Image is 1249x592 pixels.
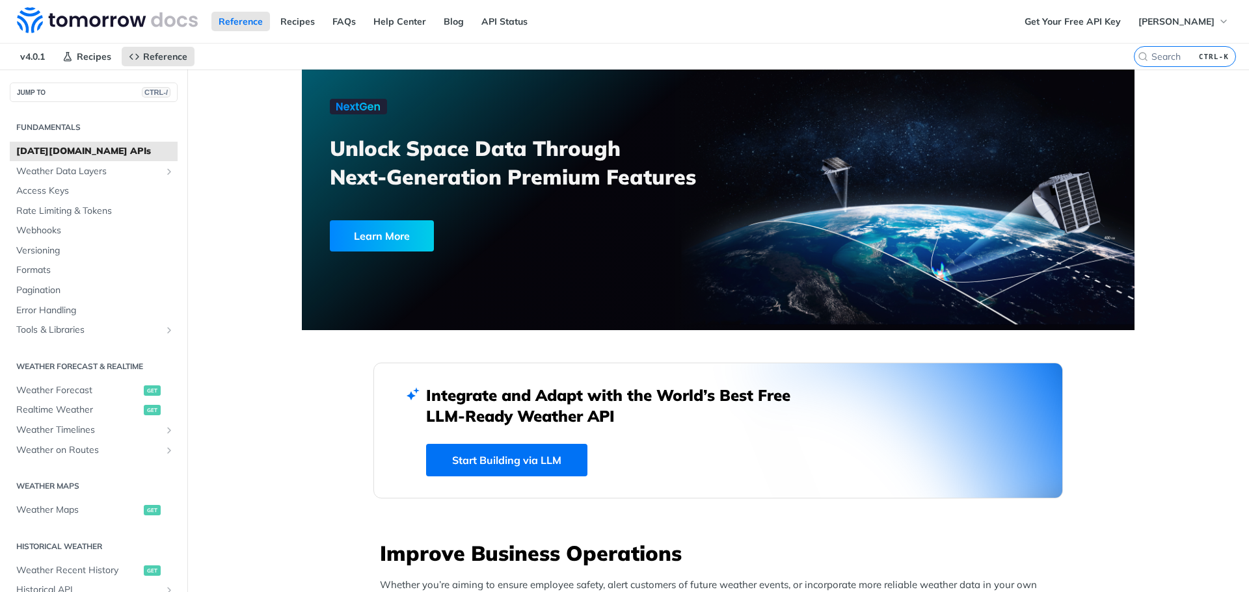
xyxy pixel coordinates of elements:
svg: Search [1138,51,1148,62]
a: Learn More [330,220,652,251]
span: Weather Recent History [16,564,141,577]
a: Rate Limiting & Tokens [10,201,178,221]
h2: Weather Maps [10,480,178,492]
span: v4.0.1 [13,47,52,66]
button: Show subpages for Weather Data Layers [164,166,174,177]
h2: Integrate and Adapt with the World’s Best Free LLM-Ready Weather API [426,385,810,426]
a: Formats [10,261,178,280]
span: Weather Forecast [16,384,141,397]
a: Webhooks [10,221,178,240]
span: Webhooks [16,224,174,237]
a: Weather TimelinesShow subpages for Weather Timelines [10,420,178,440]
span: get [144,505,161,515]
span: Weather on Routes [16,444,161,457]
button: Show subpages for Tools & Libraries [164,325,174,335]
span: Formats [16,264,174,277]
a: Recipes [273,12,322,31]
span: Tools & Libraries [16,324,161,337]
a: Reference [211,12,270,31]
span: Weather Data Layers [16,165,161,178]
span: Realtime Weather [16,404,141,417]
h3: Improve Business Operations [380,539,1063,567]
a: Weather on RoutesShow subpages for Weather on Routes [10,441,178,460]
a: Start Building via LLM [426,444,587,476]
kbd: CTRL-K [1196,50,1232,63]
a: Error Handling [10,301,178,320]
h3: Unlock Space Data Through Next-Generation Premium Features [330,134,732,191]
h2: Fundamentals [10,122,178,133]
a: Weather Mapsget [10,500,178,520]
span: get [144,385,161,396]
span: [DATE][DOMAIN_NAME] APIs [16,145,174,158]
a: Pagination [10,281,178,300]
span: CTRL-/ [142,87,170,97]
span: Rate Limiting & Tokens [16,205,174,218]
span: Pagination [16,284,174,297]
span: Versioning [16,244,174,257]
a: API Status [474,12,535,31]
a: Recipes [55,47,118,66]
span: Access Keys [16,185,174,198]
button: [PERSON_NAME] [1131,12,1236,31]
span: get [144,405,161,415]
img: NextGen [330,99,387,114]
span: Weather Maps [16,504,141,517]
span: [PERSON_NAME] [1138,16,1215,27]
img: Tomorrow.io Weather API Docs [17,7,198,33]
h2: Historical Weather [10,541,178,552]
button: Show subpages for Weather on Routes [164,445,174,456]
h2: Weather Forecast & realtime [10,361,178,372]
a: Access Keys [10,181,178,201]
span: Error Handling [16,304,174,317]
a: Help Center [366,12,433,31]
button: JUMP TOCTRL-/ [10,83,178,102]
div: Learn More [330,220,434,251]
a: Reference [122,47,195,66]
a: Tools & LibrariesShow subpages for Tools & Libraries [10,320,178,340]
span: get [144,565,161,576]
button: Show subpages for Weather Timelines [164,425,174,435]
a: Get Your Free API Key [1017,12,1128,31]
a: Weather Recent Historyget [10,561,178,580]
a: Blog [436,12,471,31]
span: Recipes [77,51,111,62]
a: Realtime Weatherget [10,400,178,420]
a: Versioning [10,241,178,261]
a: Weather Data LayersShow subpages for Weather Data Layers [10,162,178,181]
a: Weather Forecastget [10,381,178,400]
span: Reference [143,51,187,62]
a: FAQs [325,12,363,31]
span: Weather Timelines [16,424,161,437]
a: [DATE][DOMAIN_NAME] APIs [10,142,178,161]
